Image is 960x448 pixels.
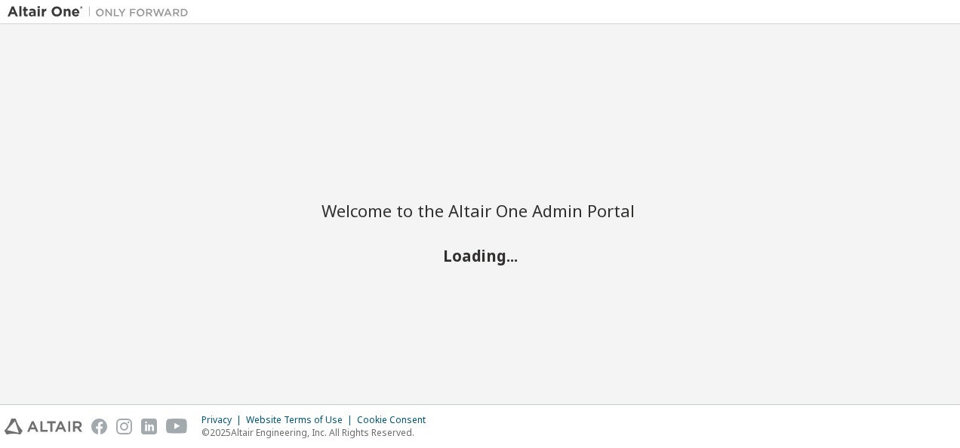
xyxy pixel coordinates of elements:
img: instagram.svg [116,419,132,434]
img: youtube.svg [166,419,188,434]
h2: Loading... [322,246,638,265]
img: Altair One [8,5,196,20]
h2: Welcome to the Altair One Admin Portal [322,200,638,221]
div: Cookie Consent [357,414,435,426]
img: altair_logo.svg [5,419,82,434]
div: Privacy [202,414,246,426]
img: facebook.svg [91,419,107,434]
div: Website Terms of Use [246,414,357,426]
img: linkedin.svg [141,419,157,434]
p: © 2025 Altair Engineering, Inc. All Rights Reserved. [202,426,435,439]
